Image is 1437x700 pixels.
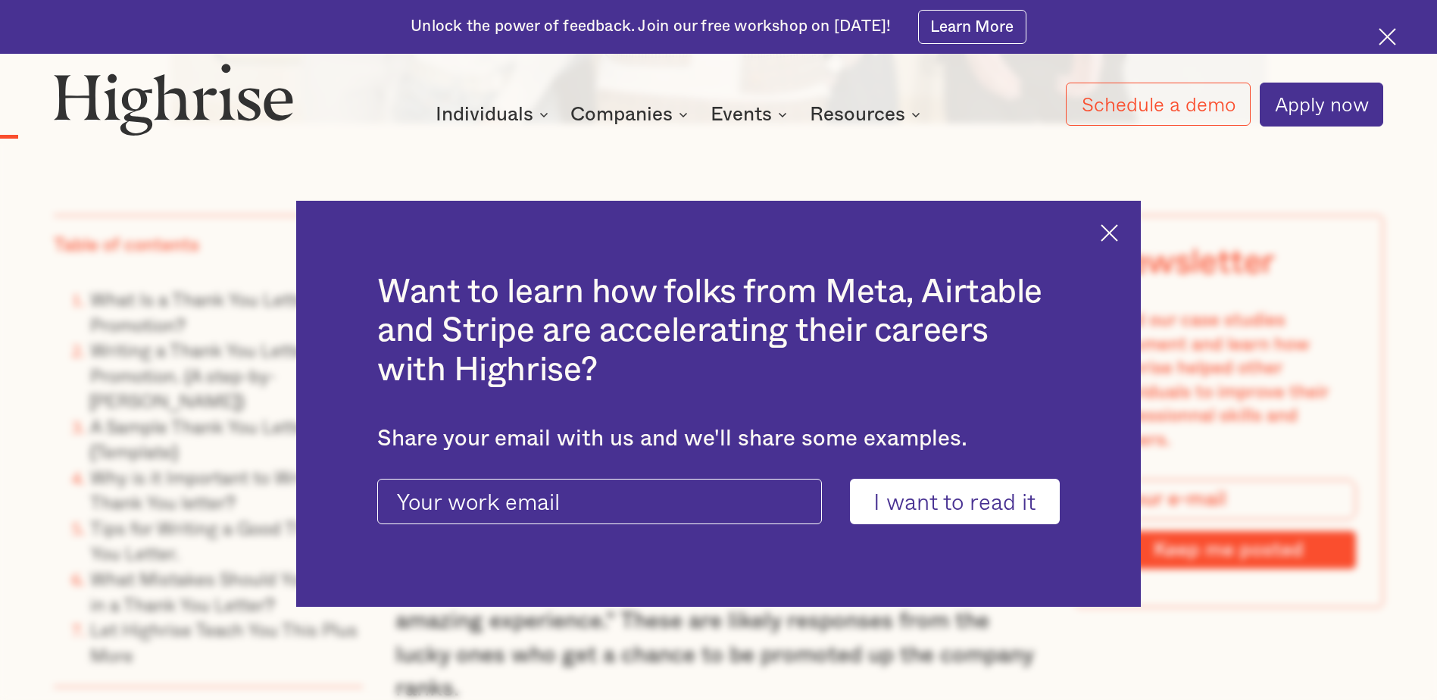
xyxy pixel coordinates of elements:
[711,105,772,123] div: Events
[436,105,553,123] div: Individuals
[918,10,1026,44] a: Learn More
[411,16,891,37] div: Unlock the power of feedback. Join our free workshop on [DATE]!
[1260,83,1383,127] a: Apply now
[711,105,792,123] div: Events
[377,273,1060,390] h2: Want to learn how folks from Meta, Airtable and Stripe are accelerating their careers with Highrise?
[1066,83,1250,126] a: Schedule a demo
[54,63,294,136] img: Highrise logo
[850,479,1060,523] input: I want to read it
[570,105,692,123] div: Companies
[1379,28,1396,45] img: Cross icon
[377,479,1060,523] form: current-ascender-blog-article-modal-form
[1101,224,1118,242] img: Cross icon
[436,105,533,123] div: Individuals
[377,479,822,523] input: Your work email
[810,105,925,123] div: Resources
[377,426,1060,452] div: Share your email with us and we'll share some examples.
[810,105,905,123] div: Resources
[570,105,673,123] div: Companies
